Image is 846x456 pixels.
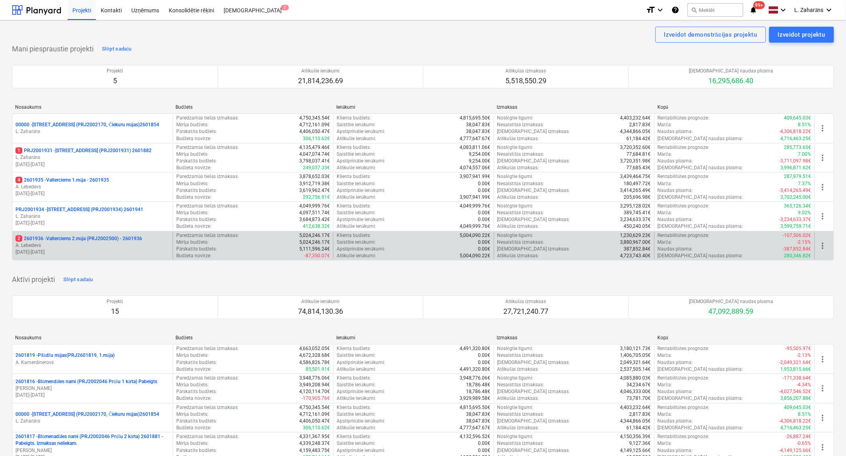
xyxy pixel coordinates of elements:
[61,273,95,286] button: Slēpt sadaļu
[298,307,343,316] p: 74,814,130.36
[497,173,534,180] p: Noslēgtie līgumi :
[620,158,651,164] p: 3,720,351.98€
[505,68,546,74] p: Atlikušās izmaksas
[16,433,170,447] p: 2601817 - Blūmenadāles nami (PRJ2002046 Prūšu 2 kārta) 2601881 - Pabeigts. Izmaksas neliekam.
[624,180,651,187] p: 180,497.72€
[664,29,757,40] div: Izveidot demonstrācijas projektu
[303,164,330,171] p: 249,037.33€
[16,352,170,366] div: 2601819 -Pīlādžu mājas(PRJ2601819, 1.māja)A. Kamerdinerovs
[337,239,376,246] p: Saistītie ienākumi :
[497,352,544,359] p: Nesaistītās izmaksas :
[299,352,330,359] p: 4,672,328.68€
[620,216,651,223] p: 3,234,633.37€
[466,382,491,388] p: 18,786.48€
[16,378,170,399] div: 2601816 -Blūmendāles nami (PRJ2002046 Prūšu 1 kārta) Pabeigts[PERSON_NAME][DATE]-[DATE]
[797,239,811,246] p: -2.15%
[646,5,656,15] i: format_size
[658,194,743,201] p: [DEMOGRAPHIC_DATA] naudas plūsma :
[478,246,491,252] p: 0.00€
[176,115,239,121] p: Paredzamās tiešās izmaksas :
[478,359,491,366] p: 0.00€
[658,239,672,246] p: Marža :
[16,411,170,425] div: 00000 -[STREET_ADDRESS] (PRJ2002170, Čiekuru mājas)2601854L. Zaharāns
[337,180,376,187] p: Saistītie ienākumi :
[783,375,811,382] p: -171,338.64€
[658,173,709,180] p: Rentabilitātes prognoze :
[176,158,217,164] p: Pārskatīts budžets :
[298,76,343,86] p: 21,814,236.69
[176,246,217,252] p: Pārskatīts budžets :
[478,216,491,223] p: 0.00€
[689,76,774,86] p: 16,295,686.40
[497,252,539,259] p: Atlikušās izmaksas :
[657,104,812,110] div: Kopā
[16,154,170,161] p: L. Zaharāns
[304,252,330,259] p: -87,350.07€
[176,239,209,246] p: Mērķa budžets :
[497,180,544,187] p: Nesaistītās izmaksas :
[16,352,115,359] p: 2601819 - Pīlādžu mājas(PRJ2601819, 1.māja)
[337,223,376,230] p: Atlikušie ienākumi :
[658,216,693,223] p: Naudas plūsma :
[107,68,123,74] p: Projekti
[797,352,811,359] p: -2.13%
[497,239,544,246] p: Nesaistītās izmaksas :
[15,335,170,341] div: Nosaukums
[624,209,651,216] p: 389,745.41€
[781,135,811,142] p: 4,716,463.25€
[337,158,385,164] p: Apstiprinātie ienākumi :
[299,232,330,239] p: 5,024,246.17€
[658,209,672,216] p: Marža :
[460,366,491,373] p: 4,491,320.80€
[783,246,811,252] p: -387,852.84€
[336,104,491,110] div: Ienākumi
[16,147,22,154] span: 1
[176,187,217,194] p: Pārskatīts budžets :
[102,45,132,54] div: Slēpt sadaļu
[16,220,170,227] p: [DATE] - [DATE]
[299,345,330,352] p: 4,663,052.05€
[620,352,651,359] p: 1,406,705.05€
[497,209,544,216] p: Nesaistītās izmaksas :
[176,194,211,201] p: Budžeta novirze :
[16,418,170,425] p: L. Zaharāns
[688,3,743,17] button: Meklēt
[620,173,651,180] p: 3,439,464.75€
[627,151,651,158] p: 77,684.81€
[16,177,109,184] p: 2601935 - Valterciems 1.māja - 2601935
[299,382,330,388] p: 3,949,208.94€
[658,359,693,366] p: Naudas plūsma :
[620,345,651,352] p: 3,180,121.73€
[16,235,170,256] div: 22601936 -Valterciems 2.māja (PRJ2002500) - 2601936A. Lebedevs[DATE]-[DATE]
[460,223,491,230] p: 4,049,999.76€
[176,345,239,352] p: Paredzamās tiešās izmaksas :
[478,352,491,359] p: 0.00€
[16,411,159,418] p: 00000 - [STREET_ADDRESS] (PRJ2002170, Čiekuru mājas)2601854
[658,223,743,230] p: [DEMOGRAPHIC_DATA] naudas plūsma :
[176,335,330,341] div: Budžets
[16,378,157,385] p: 2601816 - Blūmendāles nami (PRJ2002046 Prūšu 1 kārta) Pabeigts
[750,5,758,15] i: notifications
[176,151,209,158] p: Mērķa budžets :
[176,352,209,359] p: Mērķa budžets :
[299,359,330,366] p: 4,586,826.78€
[176,209,209,216] p: Mērķa budžets :
[818,153,828,162] span: more_vert
[655,27,766,43] button: Izveidot demonstrācijas projektu
[337,359,385,366] p: Apstiprinātie ienākumi :
[16,249,170,256] p: [DATE] - [DATE]
[784,203,811,209] p: 365,126.34€
[497,194,539,201] p: Atlikušās izmaksas :
[497,158,570,164] p: [DEMOGRAPHIC_DATA] izmaksas :
[337,194,376,201] p: Atlikušie ienākumi :
[12,44,94,54] p: Mani piespraustie projekti
[466,121,491,128] p: 38,047.83€
[620,232,651,239] p: 1,230,629.23€
[15,104,170,110] div: Nosaukums
[176,223,211,230] p: Budžeta novirze :
[337,366,376,373] p: Atlikušie ienākumi :
[658,187,693,194] p: Naudas plūsma :
[798,151,811,158] p: 7.00%
[780,216,811,223] p: -3,234,633.37€
[336,335,491,341] div: Ienākumi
